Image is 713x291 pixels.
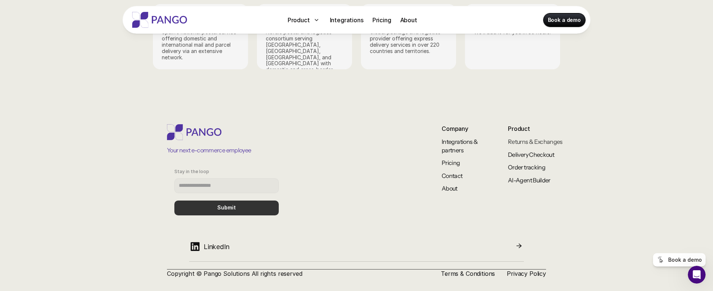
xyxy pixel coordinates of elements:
[400,16,417,24] p: About
[508,138,563,145] a: Returns & Exchanges
[508,176,550,184] a: AI-Agent Builder
[688,266,706,284] iframe: Intercom live chat
[442,159,460,166] a: Pricing
[167,269,429,278] p: Copyright © Pango Solutions All rights reserved
[288,16,310,24] p: Product
[397,14,420,26] a: About
[330,16,364,24] p: Integrations
[189,238,524,262] a: LinkedIn
[162,29,239,60] p: Spain’s national postal service offering domestic and international mail and parcel delivery via ...
[370,29,447,54] p: Global package and logistics provider offering express delivery services in over 220 countries an...
[668,257,702,263] p: Book a demo
[442,185,458,192] a: About
[548,16,581,24] p: Book a demo
[217,205,236,211] p: Submit
[508,124,568,133] p: Product
[653,253,706,267] a: Book a demo
[441,270,495,277] a: Terms & Conditions
[369,14,394,26] a: Pricing
[442,124,482,133] p: Company
[508,151,554,158] a: Delivery Checkout
[204,242,230,252] p: LinkedIn
[507,270,546,277] a: Privacy Policy
[327,14,366,26] a: Integrations
[442,138,478,153] a: Integrations & partners
[543,13,585,27] a: Book a demo
[174,169,209,174] p: Stay in the loop
[266,29,343,79] p: Nordic postal and logistics consortium serving [GEOGRAPHIC_DATA], [GEOGRAPHIC_DATA], [GEOGRAPHIC_...
[508,163,545,171] a: Order tracking
[442,172,463,179] a: Contact
[372,16,391,24] p: Pricing
[174,178,279,193] input: Stay in the loop
[174,201,279,215] button: Submit
[167,146,251,154] p: Your next e-commerce employee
